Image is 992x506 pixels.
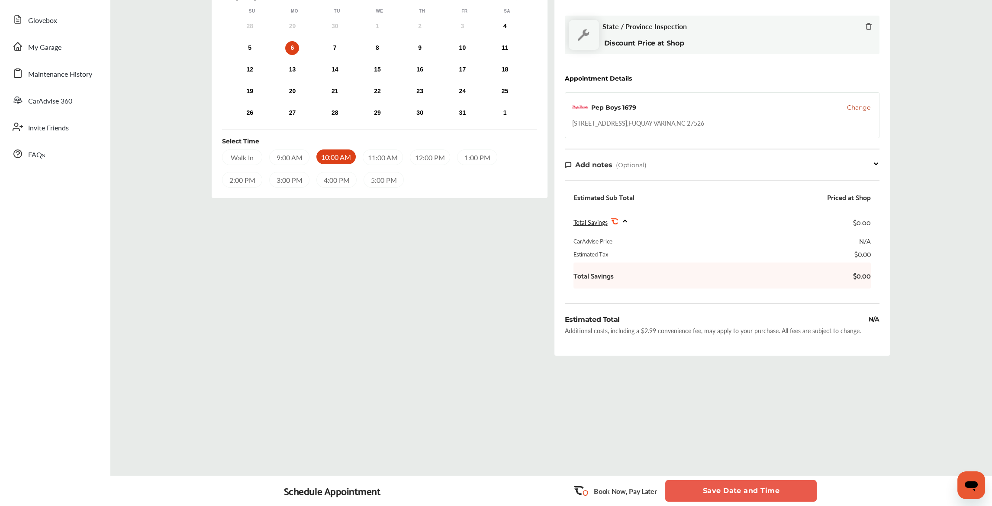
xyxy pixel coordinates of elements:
div: Choose Thursday, October 9th, 2025 [413,41,427,55]
iframe: Button to launch messaging window [957,471,985,499]
div: Choose Thursday, October 16th, 2025 [413,63,427,77]
a: Glovebox [8,8,102,31]
span: State / Province Inspection [602,22,687,30]
div: Choose Monday, October 27th, 2025 [285,106,299,120]
div: 12:00 PM [410,149,450,165]
span: (Optional) [616,161,647,169]
div: Choose Saturday, October 18th, 2025 [498,63,512,77]
a: My Garage [8,35,102,58]
div: 9:00 AM [269,149,309,165]
div: 4:00 PM [316,172,357,188]
span: Total Savings [573,218,608,227]
div: N/A [859,237,871,245]
a: Invite Friends [8,116,102,138]
span: My Garage [28,42,61,53]
div: Choose Tuesday, October 21st, 2025 [328,84,342,98]
a: Maintenance History [8,62,102,84]
div: Su [248,8,256,14]
div: Choose Sunday, October 12th, 2025 [243,63,257,77]
span: CarAdvise 360 [28,96,72,107]
div: Schedule Appointment [284,485,381,497]
span: Invite Friends [28,123,69,134]
div: Choose Saturday, October 25th, 2025 [498,84,512,98]
div: Choose Monday, October 20th, 2025 [285,84,299,98]
div: Choose Tuesday, October 28th, 2025 [328,106,342,120]
div: [STREET_ADDRESS] , FUQUAY VARINA , NC 27526 [572,119,704,127]
div: Choose Saturday, October 4th, 2025 [498,19,512,33]
div: N/A [869,315,879,324]
span: FAQs [28,149,45,161]
div: Choose Wednesday, October 8th, 2025 [370,41,384,55]
div: Pep Boys 1679 [591,103,636,112]
button: Save Date and Time [665,480,817,502]
span: Glovebox [28,15,57,26]
img: logo-pepboys.png [572,100,588,115]
button: Change [847,103,870,112]
div: Choose Sunday, October 19th, 2025 [243,84,257,98]
a: CarAdvise 360 [8,89,102,111]
div: Mo [290,8,299,14]
div: Choose Wednesday, October 15th, 2025 [370,63,384,77]
span: Maintenance History [28,69,92,80]
b: $0.00 [845,271,871,280]
div: Fr [460,8,469,14]
div: Th [418,8,426,14]
div: Not available Sunday, September 28th, 2025 [243,19,257,33]
a: FAQs [8,143,102,165]
div: Additional costs, including a $2.99 convenience fee, may apply to your purchase. All fees are sub... [565,326,861,335]
div: Not available Thursday, October 2nd, 2025 [413,19,427,33]
div: Priced at Shop [827,193,871,201]
div: Choose Friday, October 24th, 2025 [455,84,469,98]
div: Not available Monday, September 29th, 2025 [285,19,299,33]
div: Choose Thursday, October 23rd, 2025 [413,84,427,98]
div: $0.00 [854,250,871,258]
div: Not available Tuesday, September 30th, 2025 [328,19,342,33]
div: Choose Friday, October 10th, 2025 [455,41,469,55]
div: Choose Thursday, October 30th, 2025 [413,106,427,120]
div: CarAdvise Price [573,237,612,245]
div: We [375,8,384,14]
div: $0.00 [853,216,871,228]
div: Choose Tuesday, October 7th, 2025 [328,41,342,55]
div: month 2025-10 [229,18,526,122]
div: Choose Friday, October 17th, 2025 [455,63,469,77]
div: Appointment Details [565,75,632,82]
div: Tu [333,8,341,14]
img: default_wrench_icon.d1a43860.svg [569,20,599,50]
div: 11:00 AM [363,149,403,165]
div: Estimated Tax [573,250,608,258]
div: Estimated Total [565,315,620,324]
div: Choose Wednesday, October 29th, 2025 [370,106,384,120]
div: Choose Monday, October 6th, 2025 [285,41,299,55]
div: 10:00 AM [316,149,356,164]
div: Choose Sunday, October 5th, 2025 [243,41,257,55]
div: Not available Wednesday, October 1st, 2025 [370,19,384,33]
div: Choose Sunday, October 26th, 2025 [243,106,257,120]
div: Choose Saturday, October 11th, 2025 [498,41,512,55]
span: Add notes [575,161,612,169]
b: Discount Price at Shop [604,39,684,47]
b: Total Savings [573,271,614,280]
div: Not available Friday, October 3rd, 2025 [455,19,469,33]
div: 5:00 PM [364,172,404,188]
div: Choose Saturday, November 1st, 2025 [498,106,512,120]
p: Book Now, Pay Later [594,486,657,496]
div: 2:00 PM [222,172,262,188]
div: 1:00 PM [457,149,497,165]
div: Choose Wednesday, October 22nd, 2025 [370,84,384,98]
div: Select Time [222,137,259,146]
div: Sa [503,8,512,14]
div: Choose Friday, October 31st, 2025 [455,106,469,120]
div: Estimated Sub Total [573,193,634,201]
div: Walk In [222,149,262,165]
div: Choose Tuesday, October 14th, 2025 [328,63,342,77]
div: Choose Monday, October 13th, 2025 [285,63,299,77]
div: 3:00 PM [269,172,309,188]
img: note-icon.db9493fa.svg [565,161,572,169]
